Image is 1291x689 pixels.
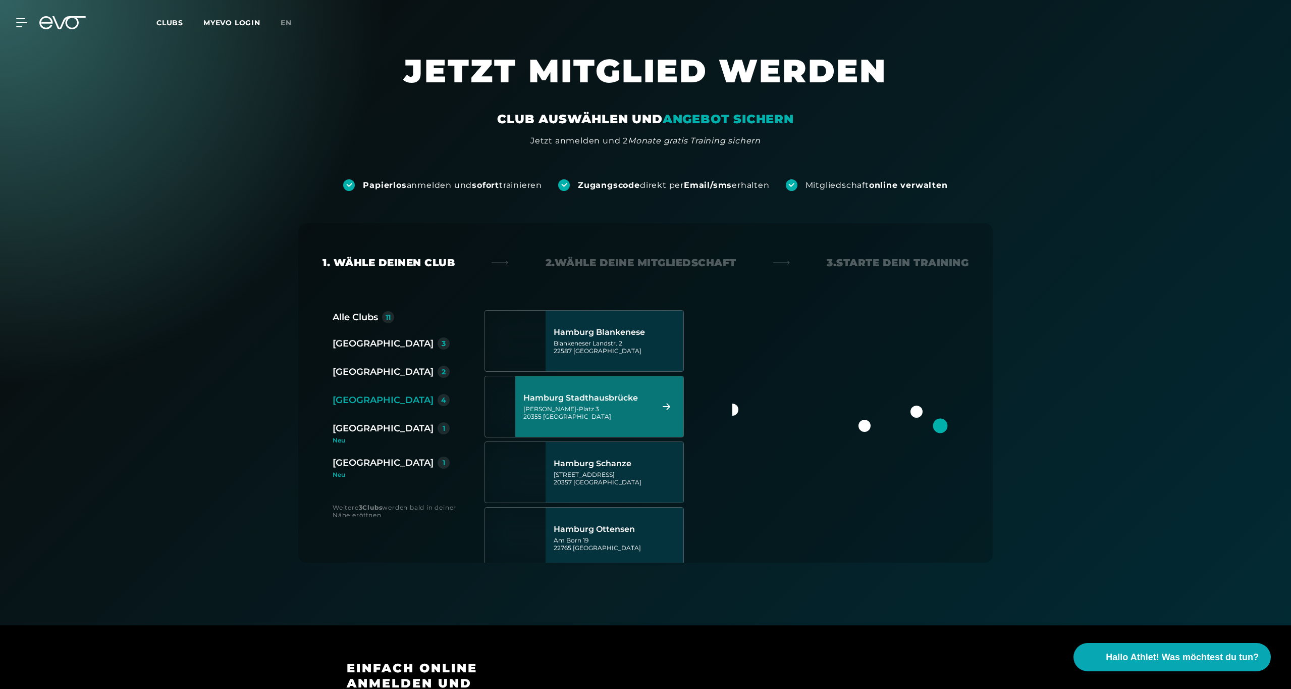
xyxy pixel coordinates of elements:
div: [PERSON_NAME]-Platz 3 20355 [GEOGRAPHIC_DATA] [523,405,650,420]
div: [GEOGRAPHIC_DATA] [333,421,434,435]
div: Hamburg Schanze [554,459,680,469]
div: [GEOGRAPHIC_DATA] [333,336,434,351]
strong: Zugangscode [578,180,640,190]
div: Alle Clubs [333,310,378,324]
h1: JETZT MITGLIED WERDEN [343,51,948,111]
span: Hallo Athlet! Was möchtest du tun? [1106,651,1259,664]
div: Am Born 19 22765 [GEOGRAPHIC_DATA] [554,536,680,552]
em: ANGEBOT SICHERN [663,112,794,126]
em: Monate gratis Training sichern [628,136,761,145]
span: Clubs [156,18,183,27]
a: Clubs [156,18,203,27]
div: Hamburg Ottensen [554,524,680,534]
strong: Clubs [362,504,382,511]
div: Blankeneser Landstr. 2 22587 [GEOGRAPHIC_DATA] [554,339,680,355]
div: 1 [443,425,445,432]
div: 2 [442,368,446,375]
div: 1. Wähle deinen Club [322,256,455,270]
div: Hamburg Blankenese [554,327,680,337]
div: Weitere werden bald in deiner Nähe eröffnen [333,504,464,519]
div: Hamburg Stadthausbrücke [523,393,650,403]
div: [GEOGRAPHIC_DATA] [333,393,434,407]
div: anmelden und trainieren [363,180,542,191]
div: Jetzt anmelden und 2 [530,135,761,147]
div: Neu [333,472,450,478]
div: CLUB AUSWÄHLEN UND [497,111,793,127]
strong: sofort [472,180,499,190]
span: en [281,18,292,27]
a: en [281,17,304,29]
div: 3. Starte dein Training [827,256,969,270]
div: [STREET_ADDRESS] 20357 [GEOGRAPHIC_DATA] [554,471,680,486]
div: 3 [442,340,446,347]
div: 4 [441,397,446,404]
div: [GEOGRAPHIC_DATA] [333,365,434,379]
div: 11 [386,314,391,321]
div: [GEOGRAPHIC_DATA] [333,456,434,470]
strong: Email/sms [684,180,732,190]
div: Mitgliedschaft [805,180,948,191]
div: Neu [333,437,458,444]
strong: online verwalten [869,180,948,190]
strong: Papierlos [363,180,406,190]
div: 2. Wähle deine Mitgliedschaft [546,256,736,270]
strong: 3 [359,504,363,511]
button: Hallo Athlet! Was möchtest du tun? [1073,643,1271,671]
div: direkt per erhalten [578,180,769,191]
a: MYEVO LOGIN [203,18,260,27]
div: 1 [443,459,445,466]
